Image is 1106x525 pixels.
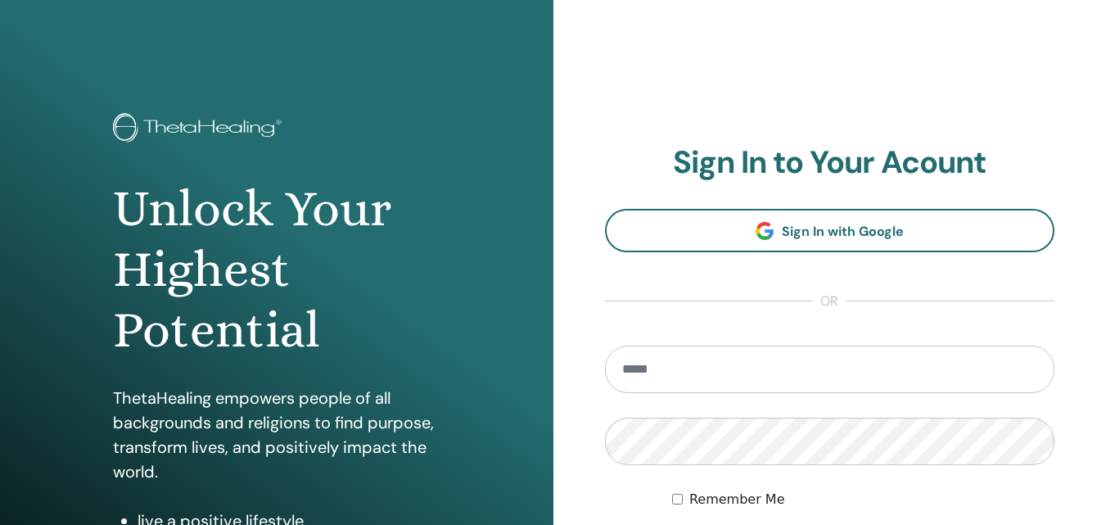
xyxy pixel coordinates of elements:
[605,144,1055,182] h2: Sign In to Your Acount
[605,209,1055,252] a: Sign In with Google
[812,292,846,311] span: or
[782,223,904,240] span: Sign In with Google
[113,179,440,361] h1: Unlock Your Highest Potential
[689,490,785,509] label: Remember Me
[113,386,440,484] p: ThetaHealing empowers people of all backgrounds and religions to find purpose, transform lives, a...
[672,490,1054,509] div: Keep me authenticated indefinitely or until I manually logout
